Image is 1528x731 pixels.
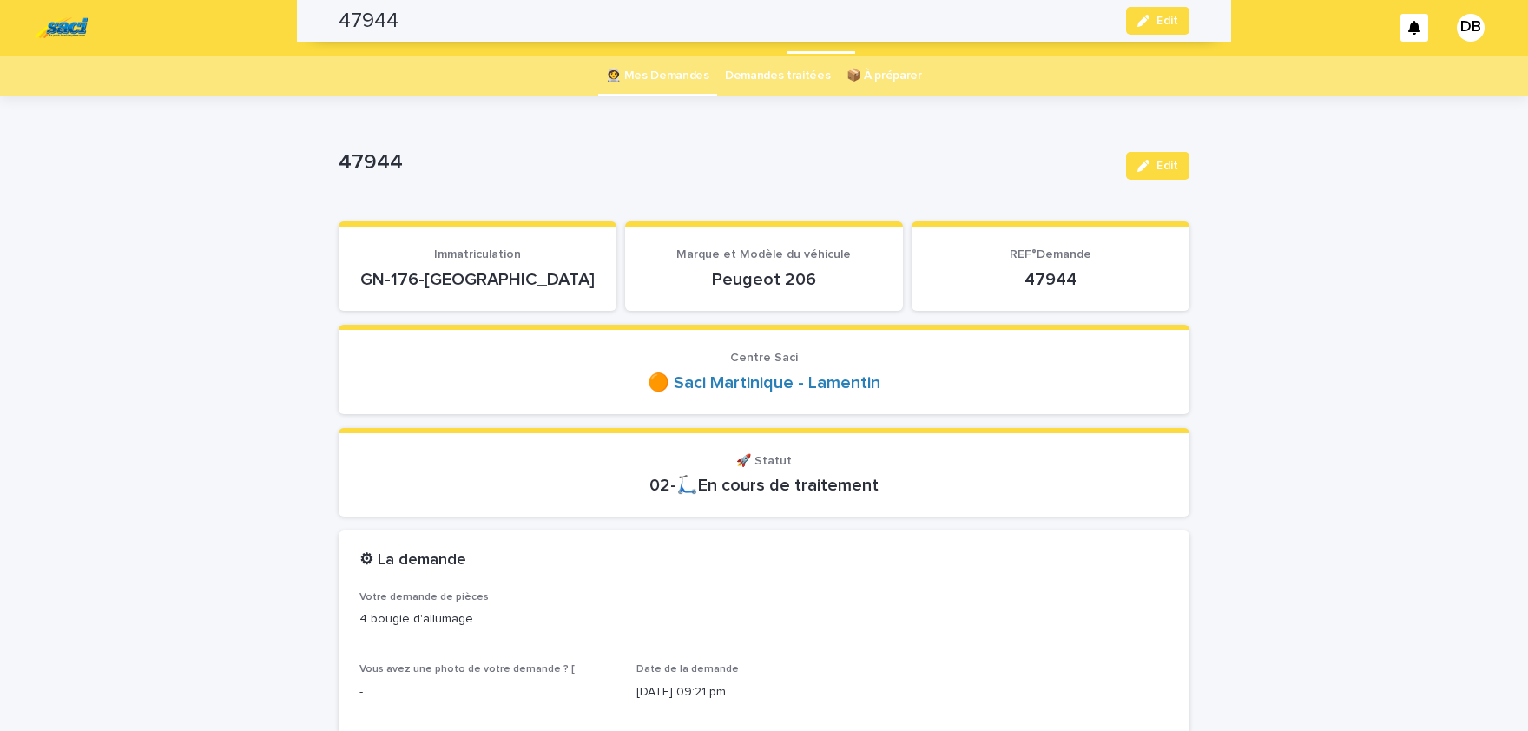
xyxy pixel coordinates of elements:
a: 📦 À préparer [846,56,922,96]
a: Demandes traitées [725,56,831,96]
span: Edit [1156,160,1178,172]
p: 4 bougie d'allumage [359,610,1169,629]
img: UC29JcTLQ3GheANZ19ks [35,10,88,45]
span: Immatriculation [434,248,521,260]
span: Vous avez une photo de votre demande ? [ [359,664,575,675]
span: Marque et Modèle du véhicule [676,248,851,260]
span: Date de la demande [636,664,739,675]
h2: ⚙ La demande [359,551,466,570]
button: Edit [1126,152,1189,180]
p: - [359,683,616,701]
a: 🟠 Saci Martinique - Lamentin [648,372,880,393]
p: GN-176-[GEOGRAPHIC_DATA] [359,269,596,290]
span: Votre demande de pièces [359,592,489,603]
p: 02-🛴En cours de traitement [359,475,1169,496]
p: Peugeot 206 [646,269,882,290]
span: Centre Saci [730,352,798,364]
p: [DATE] 09:21 pm [636,683,892,701]
a: 👩‍🚀 Mes Demandes [606,56,709,96]
div: DB [1457,14,1485,42]
p: 47944 [339,150,1112,175]
p: 47944 [932,269,1169,290]
span: REF°Demande [1010,248,1091,260]
span: 🚀 Statut [736,455,792,467]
